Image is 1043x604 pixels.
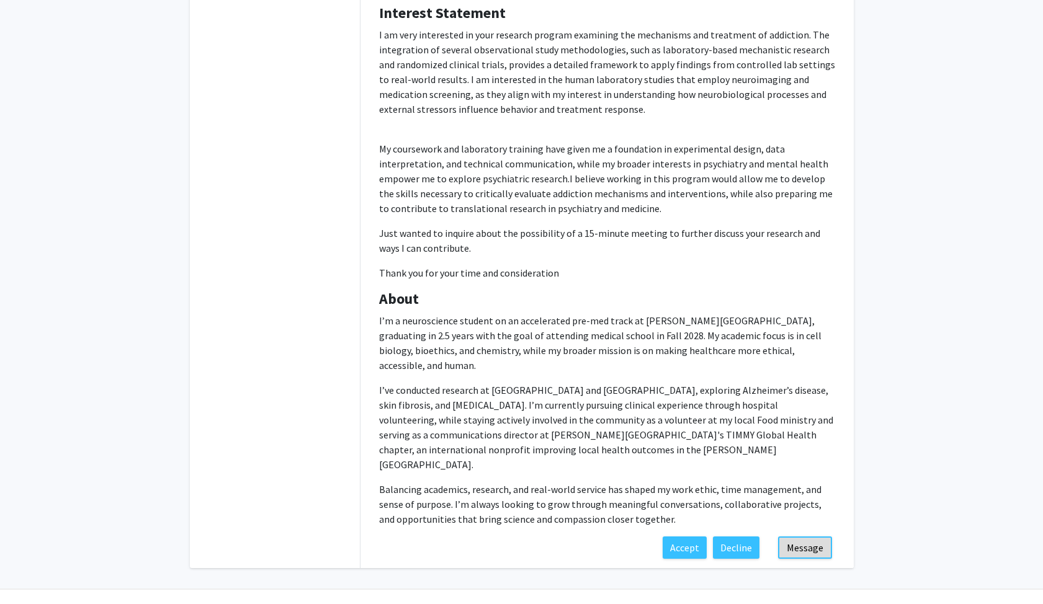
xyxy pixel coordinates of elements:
[379,313,835,373] p: I’m a neuroscience student on an accelerated pre-med track at [PERSON_NAME][GEOGRAPHIC_DATA], gra...
[379,267,559,279] span: Thank you for your time and consideration
[9,548,53,595] iframe: Chat
[379,227,820,254] span: Just wanted to inquire about the possibility of a 15-minute meeting to further discuss your resea...
[379,383,835,472] p: I’ve conducted research at [GEOGRAPHIC_DATA] and [GEOGRAPHIC_DATA], exploring Alzheimer’s disease...
[379,3,506,22] b: Interest Statement
[379,482,835,526] p: Balancing academics, research, and real-world service has shaped my work ethic, time management, ...
[778,536,832,559] button: Message
[663,536,707,559] button: Accept
[379,172,833,215] span: I believe working in this program would allow me to develop the skills necessary to critically ev...
[379,289,419,308] b: About
[379,27,835,117] p: I am very interested in your research program examining the mechanisms and treatment of addiction...
[379,141,835,216] p: My coursework and laboratory training have given me a foundation in experimental design, data int...
[713,536,759,559] button: Decline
